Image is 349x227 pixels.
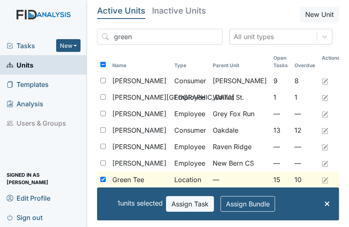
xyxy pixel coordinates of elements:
span: Signed in as [PERSON_NAME] [7,172,81,185]
th: Actions [318,51,343,65]
span: [PERSON_NAME] [112,109,166,119]
td: Walnut St. [209,89,270,105]
td: Location [171,171,209,188]
td: — [291,105,318,122]
td: 13 [270,122,291,138]
td: 8 [291,73,318,89]
span: Green Tee [112,175,144,185]
button: New Unit [300,7,339,22]
td: — [270,138,291,155]
span: Sign out [7,211,43,224]
td: 10 [291,171,318,188]
a: Tasks [7,41,56,51]
span: 1 units selected [117,199,163,207]
td: 9 [270,73,291,89]
span: [PERSON_NAME] [112,76,166,86]
td: Consumer [171,73,209,89]
a: Edit [322,109,328,119]
span: Units [7,59,33,71]
td: Grey Fox Run [209,105,270,122]
a: Edit [322,92,328,102]
input: Search... [97,29,223,44]
td: 1 [270,89,291,105]
span: [PERSON_NAME][GEOGRAPHIC_DATA] [112,92,235,102]
td: — [209,171,270,188]
h5: Inactive Units [152,7,206,15]
a: Edit [322,142,328,152]
span: Templates [7,78,49,91]
input: Toggle All Rows Selected [100,62,106,67]
th: Toggle SortBy [270,51,291,73]
div: All unit types [234,32,274,42]
span: × [324,197,330,209]
span: [PERSON_NAME] [112,142,166,152]
td: Employee [171,105,209,122]
td: — [291,138,318,155]
td: Consumer [171,122,209,138]
th: Toggle SortBy [171,51,209,73]
td: New Bern CS [209,155,270,171]
span: [PERSON_NAME] [112,125,166,135]
a: Edit [322,175,328,185]
td: Raven Ridge [209,138,270,155]
td: [PERSON_NAME] [209,73,270,89]
span: Edit Profile [7,192,50,204]
a: Edit [322,76,328,86]
th: Toggle SortBy [109,51,171,73]
td: Oakdale [209,122,270,138]
td: — [270,105,291,122]
td: — [291,155,318,171]
td: Employee [171,155,209,171]
td: Employee [171,138,209,155]
th: Toggle SortBy [209,51,270,73]
span: [PERSON_NAME] [112,158,166,168]
td: — [270,155,291,171]
button: New [56,39,81,52]
button: Assign Task [166,196,214,212]
td: 15 [270,171,291,188]
a: Edit [322,158,328,168]
h5: Active Units [97,7,145,15]
th: Toggle SortBy [291,51,318,73]
td: 12 [291,122,318,138]
span: Analysis [7,97,43,110]
td: Employee [171,89,209,105]
td: 1 [291,89,318,105]
button: Assign Bundle [221,196,275,212]
a: Edit [322,125,328,135]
